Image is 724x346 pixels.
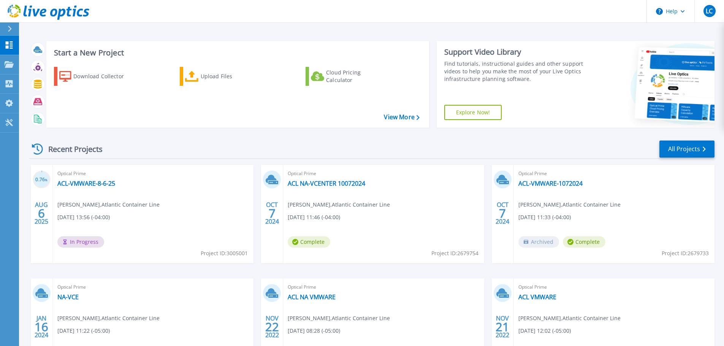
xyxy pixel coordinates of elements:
a: Download Collector [54,67,139,86]
a: ACL NA-VCENTER 10072024 [288,180,365,187]
span: [PERSON_NAME] , Atlantic Container Line [288,201,390,209]
span: [PERSON_NAME] , Atlantic Container Line [288,314,390,322]
a: ACL VMWARE [518,293,556,301]
div: Recent Projects [29,140,113,158]
div: Find tutorials, instructional guides and other support videos to help you make the most of your L... [444,60,586,83]
span: Optical Prime [57,169,249,178]
span: 6 [38,210,45,216]
span: [DATE] 11:33 (-04:00) [518,213,571,221]
div: AUG 2025 [34,199,49,227]
a: ACL-VMWARE-1072024 [518,180,583,187]
a: Explore Now! [444,105,502,120]
span: In Progress [57,236,104,248]
span: Complete [288,236,330,248]
span: Archived [518,236,559,248]
a: View More [384,114,419,121]
span: 7 [499,210,506,216]
a: All Projects [659,141,714,158]
span: [DATE] 08:28 (-05:00) [288,327,340,335]
span: Optical Prime [288,169,479,178]
div: Upload Files [201,69,261,84]
span: 22 [265,324,279,330]
span: Optical Prime [288,283,479,291]
span: Project ID: 2679733 [662,249,709,258]
div: Support Video Library [444,47,586,57]
a: NA-VCE [57,293,79,301]
span: Project ID: 2679754 [431,249,478,258]
span: [PERSON_NAME] , Atlantic Container Line [57,201,160,209]
h3: 0.76 [33,175,51,184]
a: Cloud Pricing Calculator [306,67,390,86]
div: Cloud Pricing Calculator [326,69,387,84]
span: 7 [269,210,276,216]
span: LC [706,8,713,14]
span: % [45,178,48,182]
span: 16 [35,324,48,330]
span: Optical Prime [518,169,710,178]
div: Download Collector [73,69,134,84]
span: [DATE] 12:02 (-05:00) [518,327,571,335]
h3: Start a New Project [54,49,419,57]
div: NOV 2022 [495,313,510,341]
span: [PERSON_NAME] , Atlantic Container Line [57,314,160,322]
div: OCT 2024 [495,199,510,227]
div: JAN 2024 [34,313,49,341]
div: NOV 2022 [265,313,279,341]
span: Optical Prime [518,283,710,291]
span: [PERSON_NAME] , Atlantic Container Line [518,314,621,322]
span: Project ID: 3005001 [201,249,248,258]
span: [DATE] 13:56 (-04:00) [57,213,110,221]
a: Upload Files [180,67,265,86]
a: ACL-VMWARE-8-6-25 [57,180,115,187]
span: Complete [563,236,605,248]
span: [DATE] 11:22 (-05:00) [57,327,110,335]
span: [DATE] 11:46 (-04:00) [288,213,340,221]
span: 21 [496,324,509,330]
span: Optical Prime [57,283,249,291]
div: OCT 2024 [265,199,279,227]
a: ACL NA VMWARE [288,293,336,301]
span: [PERSON_NAME] , Atlantic Container Line [518,201,621,209]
